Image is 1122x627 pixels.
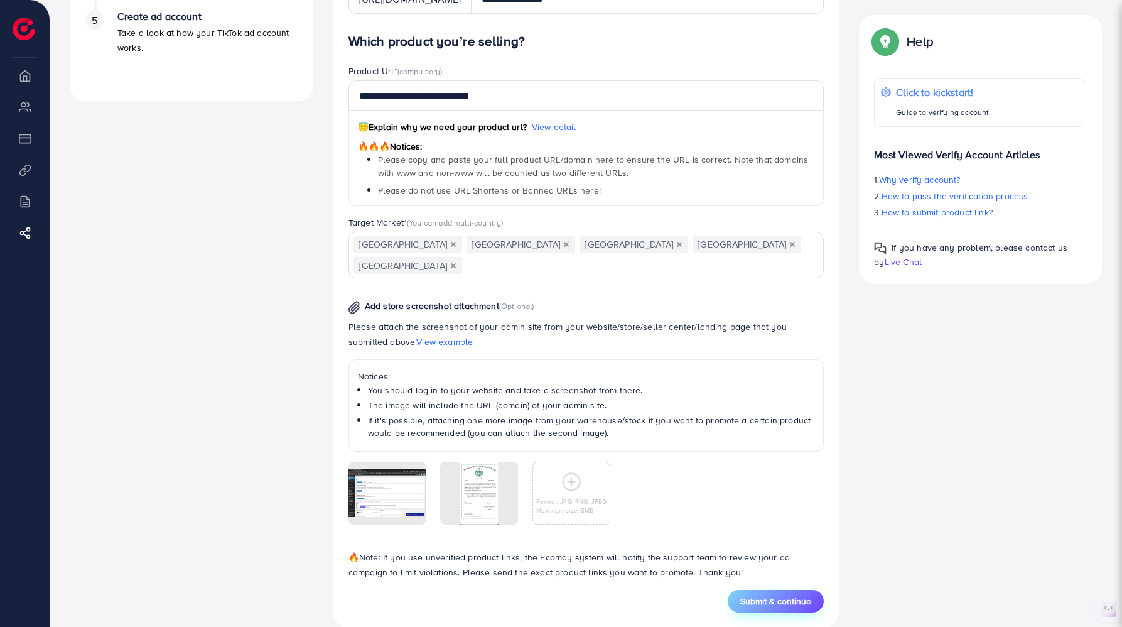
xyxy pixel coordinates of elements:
span: Please do not use URL Shortens or Banned URLs here! [378,184,601,197]
button: Deselect United Arab Emirates [676,241,682,248]
input: Search for option [463,256,808,276]
button: Deselect Saudi Arabia [563,241,569,248]
span: 5 [92,13,97,28]
button: Deselect United States [450,263,456,269]
h4: Create ad account [117,11,298,23]
span: View detail [532,121,576,133]
p: Click to kickstart! [896,85,989,100]
span: View example [416,335,473,348]
span: (Optional) [499,300,534,312]
p: Take a look at how your TikTok ad account works. [117,25,298,55]
p: Notices: [358,369,815,384]
span: How to submit product link? [882,206,993,219]
button: Deselect Pakistan [450,241,456,248]
iframe: Chat [1069,570,1113,618]
span: [GEOGRAPHIC_DATA] [353,257,462,275]
span: Live Chat [885,256,922,268]
div: Search for option [348,232,824,278]
span: [GEOGRAPHIC_DATA] [467,236,575,253]
img: img uploaded [460,462,499,525]
p: 2. [874,188,1084,204]
li: The image will include the URL (domain) of your admin site. [368,399,815,412]
img: logo [13,18,35,40]
li: Create ad account [70,11,313,86]
img: img uploaded [348,469,426,518]
p: Most Viewed Verify Account Articles [874,137,1084,162]
span: 🔥🔥🔥 [358,140,390,153]
button: Deselect United Kingdom [789,241,796,248]
label: Product Url [348,65,443,77]
label: Target Market [348,216,504,229]
p: Please attach the screenshot of your admin site from your website/store/seller center/landing pag... [348,319,824,349]
p: Help [907,34,933,49]
p: Note: If you use unverified product links, the Ecomdy system will notify the support team to revi... [348,550,824,580]
span: Why verify account? [879,173,961,186]
h4: Which product you’re selling? [348,34,824,50]
span: 😇 [358,121,369,133]
li: If it's possible, attaching one more image from your warehouse/stock if you want to promote a cer... [368,414,815,440]
p: 3. [874,205,1084,220]
p: 1. [874,172,1084,187]
span: If you have any problem, please contact us by [874,241,1067,268]
span: How to pass the verification process [882,190,1028,202]
li: You should log in to your website and take a screenshot from there. [368,384,815,396]
p: Maximum size: 5MB [536,506,607,515]
span: Explain why we need your product url? [358,121,527,133]
span: [GEOGRAPHIC_DATA] [580,236,688,253]
span: Add store screenshot attachment [365,300,499,312]
span: Notices: [358,140,423,153]
p: Format: JPG, PNG, JPEG [536,497,607,506]
img: Popup guide [874,30,897,53]
span: (compulsory) [397,65,443,77]
span: 🔥 [348,551,359,564]
span: [GEOGRAPHIC_DATA] [353,236,462,253]
span: Submit & continue [740,595,811,608]
span: Please copy and paste your full product URL/domain here to ensure the URL is correct. Note that d... [378,153,808,178]
span: (You can add multi-country) [407,217,503,228]
img: Popup guide [874,242,887,254]
p: Guide to verifying account [896,105,989,120]
img: img [348,301,360,314]
button: Submit & continue [728,590,824,613]
span: [GEOGRAPHIC_DATA] [693,236,801,253]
